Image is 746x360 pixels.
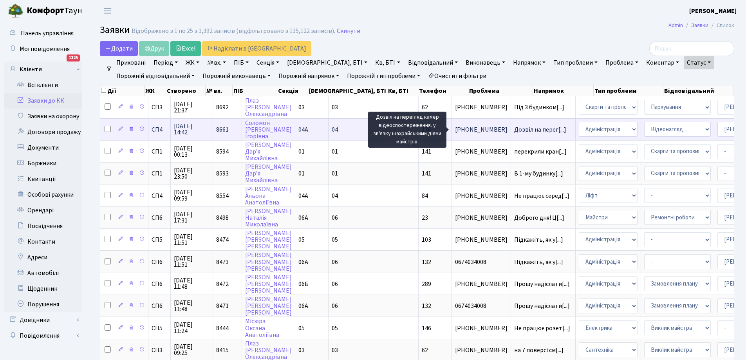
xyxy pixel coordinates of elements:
span: Панель управління [21,29,74,38]
a: Заявки до КК [4,93,82,109]
a: Проблема [602,56,641,69]
span: 8593 [216,169,229,178]
a: Боржники [4,156,82,171]
a: [PERSON_NAME] [689,6,737,16]
a: [PERSON_NAME][PERSON_NAME][PERSON_NAME] [245,295,292,317]
span: [DATE] 21:37 [174,101,210,114]
a: Коментар [643,56,682,69]
span: 8594 [216,147,229,156]
span: 01 [332,169,338,178]
th: Кв, БТІ [387,85,418,96]
a: Період [150,56,181,69]
b: [PERSON_NAME] [689,7,737,15]
span: 8661 [216,125,229,134]
span: 8554 [216,192,229,200]
span: 0674034008 [455,303,508,309]
span: 8471 [216,302,229,310]
span: 289 [422,280,431,288]
a: Статус [684,56,714,69]
a: Очистити фільтри [425,69,490,83]
a: Мої повідомлення1125 [4,41,82,57]
span: 141 [422,147,431,156]
a: Соломон[PERSON_NAME]Ігорівна [245,119,292,141]
a: Автомобілі [4,265,82,281]
span: Доброго дня! Ц[...] [514,213,564,222]
span: Підкажіть, як у[...] [514,235,563,244]
th: [DEMOGRAPHIC_DATA], БТІ [308,85,387,96]
input: Пошук... [649,41,734,56]
a: Порушення [4,297,82,312]
span: 05 [298,235,305,244]
span: [DATE] 00:13 [174,145,210,158]
th: Дії [100,85,145,96]
th: Створено [166,85,205,96]
span: 01 [298,169,305,178]
a: Додати [100,41,138,56]
span: СП6 [152,259,167,265]
a: Скинути [337,27,360,35]
a: Повідомлення [4,328,82,344]
span: СП5 [152,237,167,243]
span: [PHONE_NUMBER] [455,325,508,331]
span: СП1 [152,170,167,177]
span: Прошу надіслати[...] [514,302,570,310]
span: [DATE] 17:31 [174,211,210,224]
span: [PHONE_NUMBER] [455,215,508,221]
span: [PHONE_NUMBER] [455,237,508,243]
th: № вх. [206,85,233,96]
span: 05 [332,324,338,333]
span: 03 [332,103,338,112]
span: 04 [332,192,338,200]
a: Орендарі [4,203,82,218]
a: [PERSON_NAME]Дар’яМихайлівна [245,141,292,163]
span: 04А [298,125,308,134]
a: Порожній тип проблеми [344,69,423,83]
a: Особові рахунки [4,187,82,203]
span: 62 [422,346,428,355]
span: 84 [422,192,428,200]
a: [PERSON_NAME][PERSON_NAME][PERSON_NAME] [245,229,292,251]
th: Тип проблеми [594,85,663,96]
a: Admin [668,21,683,29]
span: [DATE] 23:50 [174,167,210,180]
a: Напрямок [510,56,549,69]
b: Комфорт [27,4,64,17]
div: Відображено з 1 по 25 з 3,392 записів (відфільтровано з 135,122 записів). [132,27,335,35]
span: [DATE] 09:59 [174,189,210,202]
a: Приховані [113,56,149,69]
span: 0674034008 [455,259,508,265]
a: [PERSON_NAME]АльонаАнатоліївна [245,185,292,207]
a: Квитанції [4,171,82,187]
span: [PHONE_NUMBER] [455,193,508,199]
span: 06Б [298,280,309,288]
span: 8444 [216,324,229,333]
a: Виконавець [462,56,508,69]
span: 01 [298,147,305,156]
span: 05 [298,324,305,333]
a: Порожній виконавець [199,69,274,83]
span: СП1 [152,148,167,155]
span: 03 [298,103,305,112]
span: Під 3 будинком[...] [514,103,564,112]
a: МісюраОксанаАнатоліївна [245,317,279,339]
span: Прошу надіслати[...] [514,280,570,288]
span: Таун [27,4,82,18]
a: Документи [4,140,82,156]
nav: breadcrumb [657,17,746,34]
span: [DATE] 11:51 [174,233,210,246]
span: 06 [332,258,338,266]
span: [PHONE_NUMBER] [455,127,508,133]
a: Всі клієнти [4,77,82,93]
span: СП6 [152,215,167,221]
span: [DATE] 11:24 [174,322,210,334]
span: [DATE] 09:25 [174,344,210,356]
img: logo.png [8,3,23,19]
th: Проблема [468,85,533,96]
a: Відповідальний [405,56,461,69]
th: ПІБ [233,85,277,96]
th: Напрямок [533,85,594,96]
a: Порожній напрямок [275,69,342,83]
a: Щоденник [4,281,82,297]
span: Заявки [100,23,130,37]
span: СП4 [152,127,167,133]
